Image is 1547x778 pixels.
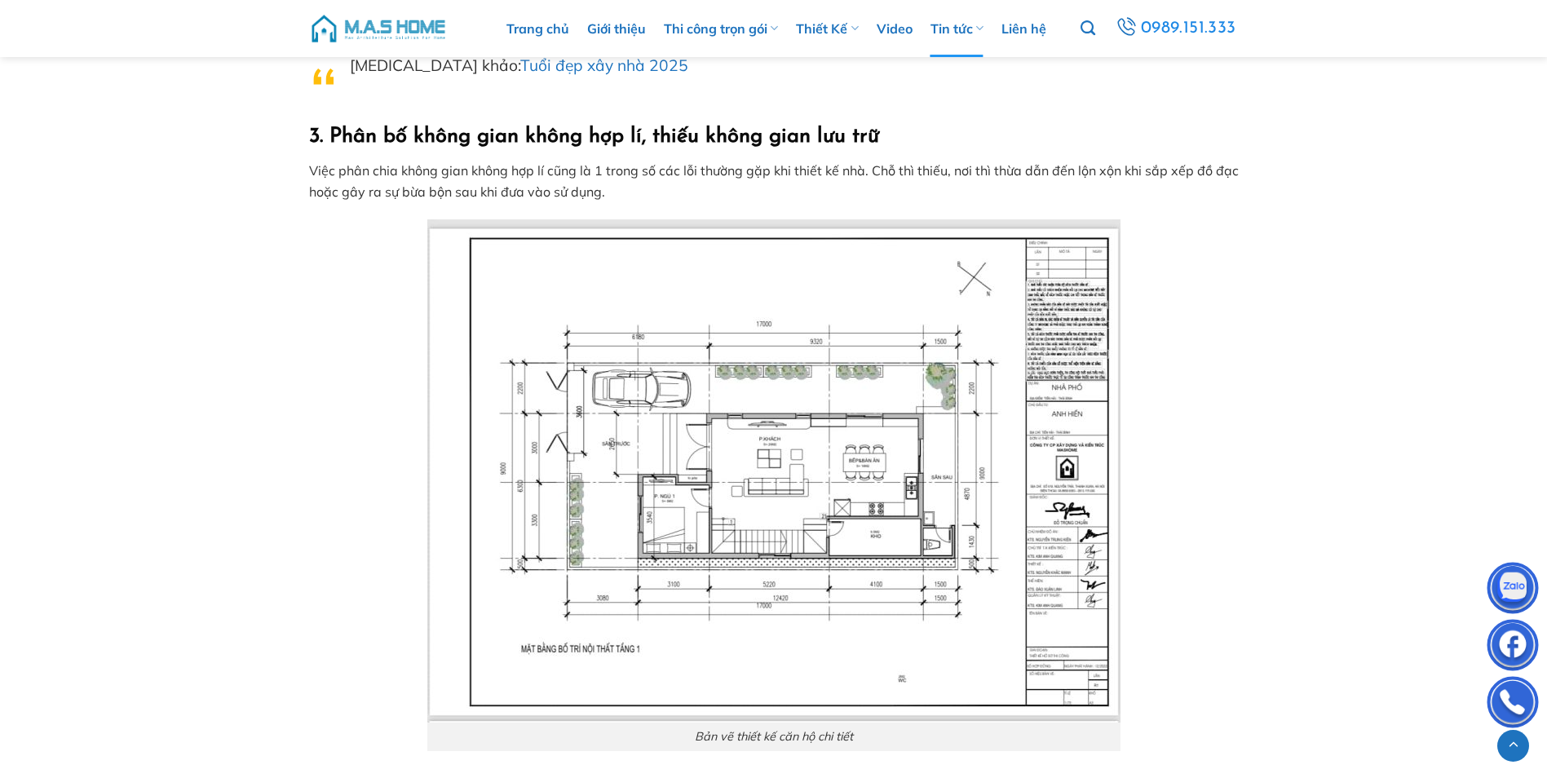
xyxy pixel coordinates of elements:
img: Facebook [1488,623,1537,672]
p: Việc phân chia không gian không hợp lí cũng là 1 trong số các lỗi thường gặp khi thiết kế nhà. Ch... [309,161,1239,202]
img: Top 10 lỗi thường gặp khi thiết kế nhà và cách tránh 3 [427,219,1120,723]
span: 0989.151.333 [1141,15,1236,42]
img: M.A.S HOME – Tổng Thầu Thiết Kế Và Xây Nhà Trọn Gói [309,4,448,53]
a: Tìm kiếm [1081,11,1095,46]
a: 0989.151.333 [1113,14,1238,43]
a: Tuổi đẹp xây nhà 2025 [520,55,688,75]
a: Lên đầu trang [1497,730,1529,762]
figcaption: Bản vẽ thiết kế căn hộ chi tiết [427,723,1120,751]
p: [MEDICAL_DATA] khảo: [350,53,1227,78]
img: Zalo [1488,566,1537,615]
strong: 3. Phân bố không gian không hợp lí, thiếu không gian lưu trữ [309,126,879,147]
img: Phone [1488,680,1537,729]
